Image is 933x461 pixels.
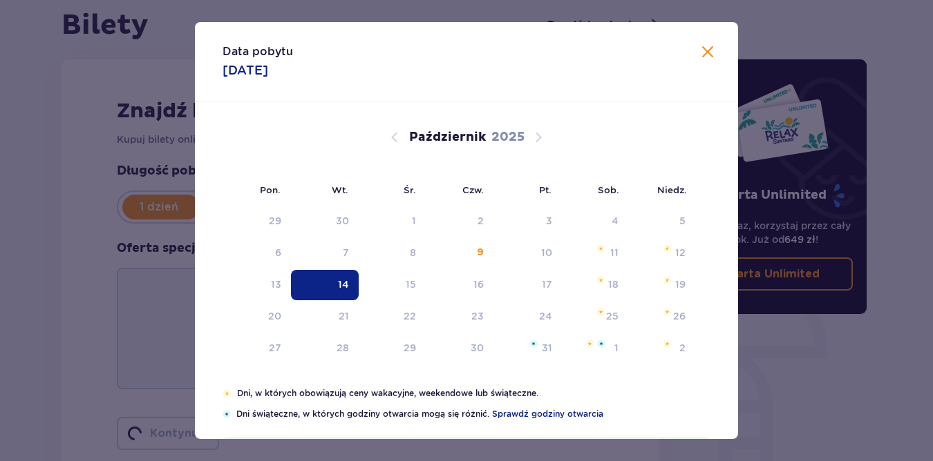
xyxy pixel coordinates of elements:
[404,309,416,323] div: 22
[546,214,552,228] div: 3
[675,277,686,291] div: 19
[410,246,416,259] div: 8
[426,206,494,237] td: Data niedostępna. czwartek, 2 października 2025
[359,270,426,300] td: Data niedostępna. środa, 15 października 2025
[359,238,426,268] td: Data niedostępna. środa, 8 października 2025
[269,214,281,228] div: 29
[539,309,552,323] div: 24
[471,309,484,323] div: 23
[268,309,281,323] div: 20
[628,206,695,237] td: Data niedostępna. niedziela, 5 października 2025
[628,238,695,268] td: Data niedostępna. niedziela, 12 października 2025
[332,184,348,195] small: Wt.
[673,309,686,323] div: 26
[596,244,605,253] img: Pomarańczowa gwiazdka
[426,238,494,268] td: Data niedostępna. czwartek, 9 października 2025
[291,206,359,237] td: Data niedostępna. wtorek, 30 września 2025
[562,206,629,237] td: Data niedostępna. sobota, 4 października 2025
[343,246,349,259] div: 7
[223,389,232,398] img: Pomarańczowa gwiazdka
[675,246,686,259] div: 12
[699,44,716,61] button: Zamknij
[223,62,268,79] p: [DATE]
[562,270,629,300] td: Data niedostępna. sobota, 18 października 2025
[269,341,281,355] div: 27
[339,309,349,323] div: 21
[542,277,552,291] div: 17
[386,129,403,146] button: Poprzedni miesiąc
[663,340,672,348] img: Pomarańczowa gwiazdka
[598,184,619,195] small: Sob.
[473,277,484,291] div: 16
[539,184,552,195] small: Pt.
[493,238,562,268] td: Data niedostępna. piątek, 10 października 2025
[359,333,426,364] td: Data niedostępna. środa, 29 października 2025
[426,270,494,300] td: Data niedostępna. czwartek, 16 października 2025
[471,341,484,355] div: 30
[610,246,619,259] div: 11
[608,277,619,291] div: 18
[493,302,562,332] td: Data niedostępna. piątek, 24 października 2025
[491,129,525,146] p: 2025
[492,408,603,420] a: Sprawdź godziny otwarcia
[596,276,605,284] img: Pomarańczowa gwiazdka
[223,333,291,364] td: Data niedostępna. poniedziałek, 27 października 2025
[585,340,594,348] img: Pomarańczowa gwiazdka
[236,408,710,420] p: Dni świąteczne, w których godziny otwarcia mogą się różnić.
[530,129,547,146] button: Następny miesiąc
[529,340,538,348] img: Niebieska gwiazdka
[291,238,359,268] td: Data niedostępna. wtorek, 7 października 2025
[409,129,486,146] p: Październik
[359,302,426,332] td: Data niedostępna. środa, 22 października 2025
[562,333,629,364] td: Data niedostępna. sobota, 1 listopada 2025
[406,277,416,291] div: 15
[493,206,562,237] td: Data niedostępna. piątek, 3 października 2025
[597,340,605,348] img: Niebieska gwiazdka
[404,184,416,195] small: Śr.
[462,184,484,195] small: Czw.
[493,270,562,300] td: Data niedostępna. piątek, 17 października 2025
[596,308,605,316] img: Pomarańczowa gwiazdka
[291,302,359,332] td: Data niedostępna. wtorek, 21 października 2025
[223,44,293,59] p: Data pobytu
[404,341,416,355] div: 29
[223,410,231,418] img: Niebieska gwiazdka
[271,277,281,291] div: 13
[477,246,484,259] div: 9
[338,277,349,291] div: 14
[426,302,494,332] td: Data niedostępna. czwartek, 23 października 2025
[542,341,552,355] div: 31
[663,276,672,284] img: Pomarańczowa gwiazdka
[223,302,291,332] td: Data niedostępna. poniedziałek, 20 października 2025
[291,333,359,364] td: Data niedostępna. wtorek, 28 października 2025
[336,214,349,228] div: 30
[628,270,695,300] td: Data niedostępna. niedziela, 19 października 2025
[223,238,291,268] td: Data niedostępna. poniedziałek, 6 października 2025
[679,341,686,355] div: 2
[562,238,629,268] td: Data niedostępna. sobota, 11 października 2025
[606,309,619,323] div: 25
[260,184,281,195] small: Pon.
[412,214,416,228] div: 1
[541,246,552,259] div: 10
[562,302,629,332] td: Data niedostępna. sobota, 25 października 2025
[359,206,426,237] td: Data niedostępna. środa, 1 października 2025
[657,184,687,195] small: Niedz.
[628,333,695,364] td: Data niedostępna. niedziela, 2 listopada 2025
[426,333,494,364] td: Data niedostępna. czwartek, 30 października 2025
[275,246,281,259] div: 6
[614,341,619,355] div: 1
[223,206,291,237] td: Data niedostępna. poniedziałek, 29 września 2025
[237,387,710,400] p: Dni, w których obowiązują ceny wakacyjne, weekendowe lub świąteczne.
[663,308,672,316] img: Pomarańczowa gwiazdka
[679,214,686,228] div: 5
[337,341,349,355] div: 28
[628,302,695,332] td: Data niedostępna. niedziela, 26 października 2025
[291,270,359,300] td: Data zaznaczona. wtorek, 14 października 2025
[612,214,619,228] div: 4
[478,214,484,228] div: 2
[663,244,672,253] img: Pomarańczowa gwiazdka
[493,333,562,364] td: Data niedostępna. piątek, 31 października 2025
[223,270,291,300] td: Data niedostępna. poniedziałek, 13 października 2025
